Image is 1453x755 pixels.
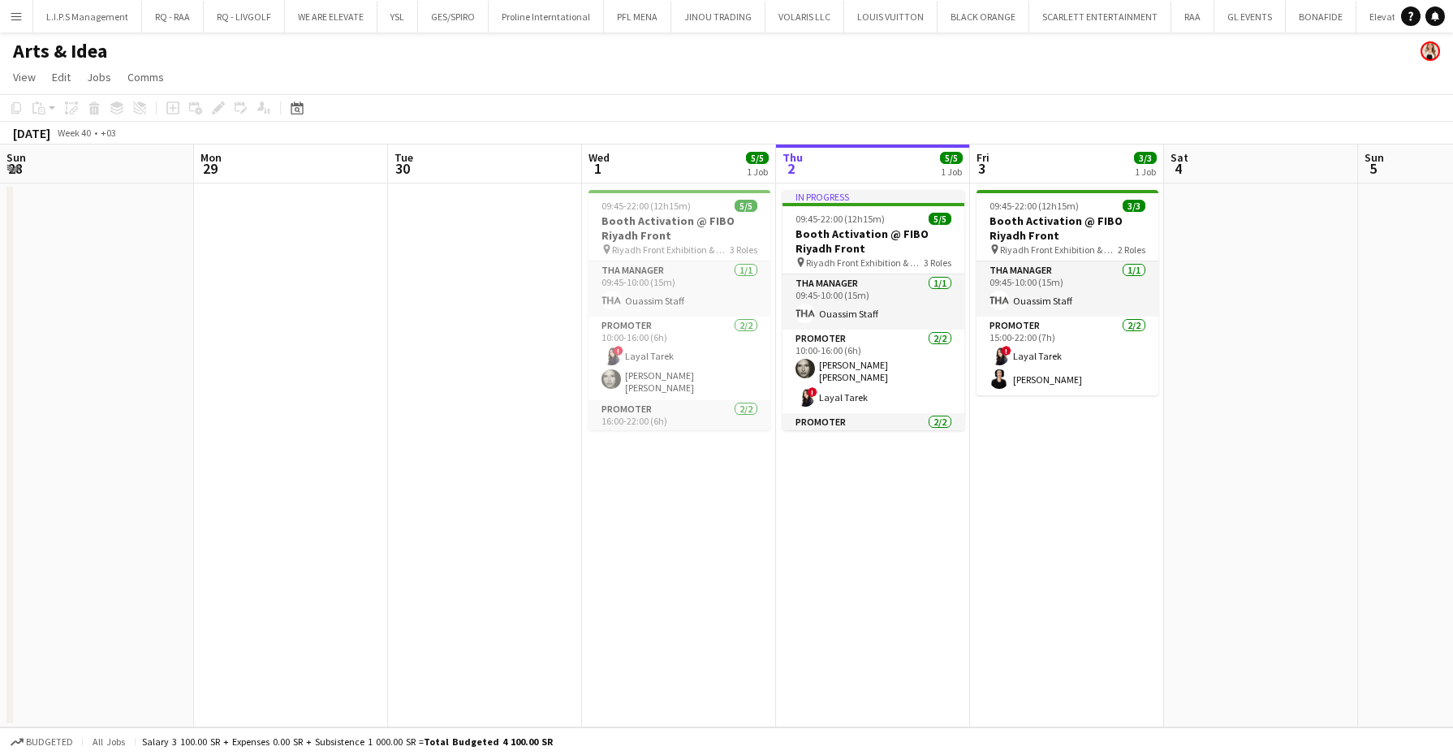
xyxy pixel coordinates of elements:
[285,1,377,32] button: WE ARE ELEVATE
[844,1,938,32] button: LOUIS VUITTON
[204,1,285,32] button: RQ - LIVGOLF
[142,1,204,32] button: RQ - RAA
[1171,1,1214,32] button: RAA
[54,127,94,139] span: Week 40
[13,39,107,63] h1: Arts & Idea
[52,70,71,84] span: Edit
[424,736,553,748] span: Total Budgeted 4 100.00 SR
[13,70,36,84] span: View
[489,1,604,32] button: Proline Interntational
[45,67,77,88] a: Edit
[1029,1,1171,32] button: SCARLETT ENTERTAINMENT
[765,1,844,32] button: VOLARIS LLC
[101,127,116,139] div: +03
[418,1,489,32] button: GES/SPIRO
[6,67,42,88] a: View
[127,70,164,84] span: Comms
[377,1,418,32] button: YSL
[89,736,128,748] span: All jobs
[121,67,170,88] a: Comms
[938,1,1029,32] button: BLACK ORANGE
[671,1,765,32] button: JINOU TRADING
[604,1,671,32] button: PFL MENA
[26,736,73,748] span: Budgeted
[80,67,118,88] a: Jobs
[33,1,142,32] button: L.I.P.S Management
[13,125,50,141] div: [DATE]
[142,736,553,748] div: Salary 3 100.00 SR + Expenses 0.00 SR + Subsistence 1 000.00 SR =
[87,70,111,84] span: Jobs
[8,733,75,751] button: Budgeted
[1214,1,1286,32] button: GL EVENTS
[1286,1,1356,32] button: BONAFIDE
[1421,41,1440,61] app-user-avatar: Racquel Ybardolaza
